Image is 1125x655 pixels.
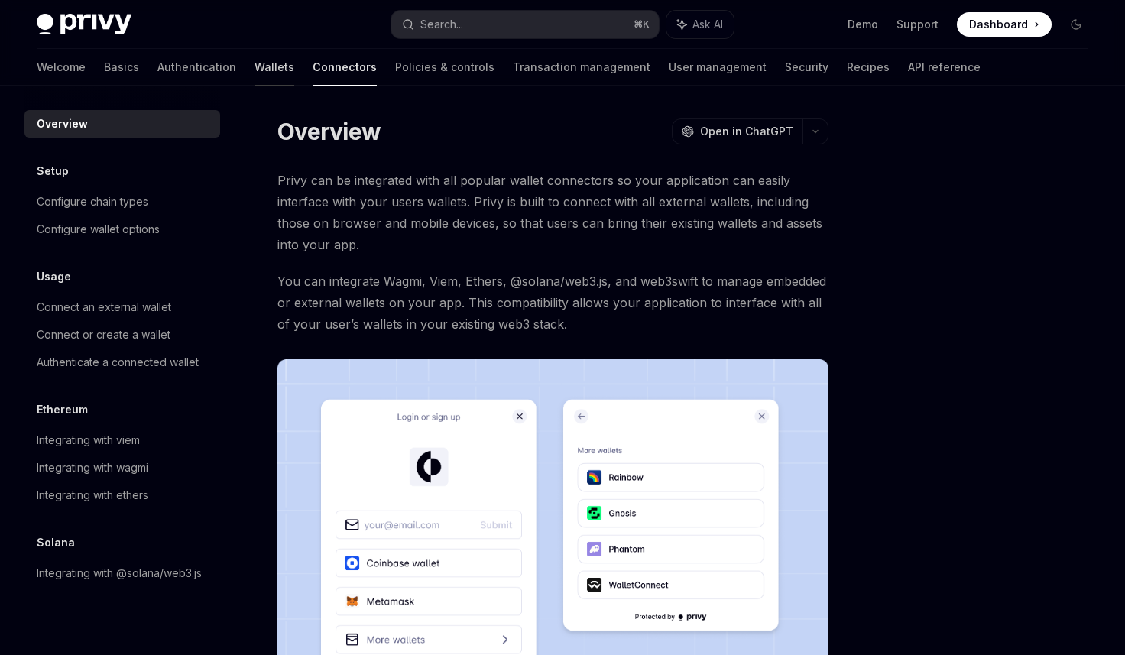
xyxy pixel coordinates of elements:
a: Configure chain types [24,188,220,216]
div: Integrating with wagmi [37,459,148,477]
div: Configure chain types [37,193,148,211]
a: Connectors [313,49,377,86]
a: Integrating with @solana/web3.js [24,559,220,587]
a: Integrating with viem [24,426,220,454]
a: Authenticate a connected wallet [24,349,220,376]
a: Support [896,17,939,32]
a: Dashboard [957,12,1052,37]
a: Policies & controls [395,49,494,86]
img: dark logo [37,14,131,35]
a: Transaction management [513,49,650,86]
a: Basics [104,49,139,86]
a: API reference [908,49,981,86]
a: Overview [24,110,220,138]
a: Integrating with ethers [24,482,220,509]
div: Integrating with viem [37,431,140,449]
div: Connect or create a wallet [37,326,170,344]
a: Welcome [37,49,86,86]
h5: Setup [37,162,69,180]
span: Privy can be integrated with all popular wallet connectors so your application can easily interfa... [277,170,828,255]
a: Configure wallet options [24,216,220,243]
span: Open in ChatGPT [700,124,793,139]
a: Integrating with wagmi [24,454,220,482]
span: Dashboard [969,17,1028,32]
div: Integrating with @solana/web3.js [37,564,202,582]
h5: Solana [37,533,75,552]
button: Open in ChatGPT [672,118,802,144]
a: Demo [848,17,878,32]
a: Connect or create a wallet [24,321,220,349]
button: Search...⌘K [391,11,659,38]
h5: Usage [37,268,71,286]
h5: Ethereum [37,400,88,419]
span: Ask AI [692,17,723,32]
button: Toggle dark mode [1064,12,1088,37]
button: Ask AI [666,11,734,38]
span: You can integrate Wagmi, Viem, Ethers, @solana/web3.js, and web3swift to manage embedded or exter... [277,271,828,335]
div: Integrating with ethers [37,486,148,504]
h1: Overview [277,118,381,145]
a: Connect an external wallet [24,293,220,321]
div: Authenticate a connected wallet [37,353,199,371]
span: ⌘ K [634,18,650,31]
a: Recipes [847,49,890,86]
div: Configure wallet options [37,220,160,238]
div: Search... [420,15,463,34]
a: Security [785,49,828,86]
div: Overview [37,115,88,133]
a: User management [669,49,767,86]
a: Authentication [157,49,236,86]
a: Wallets [255,49,294,86]
div: Connect an external wallet [37,298,171,316]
